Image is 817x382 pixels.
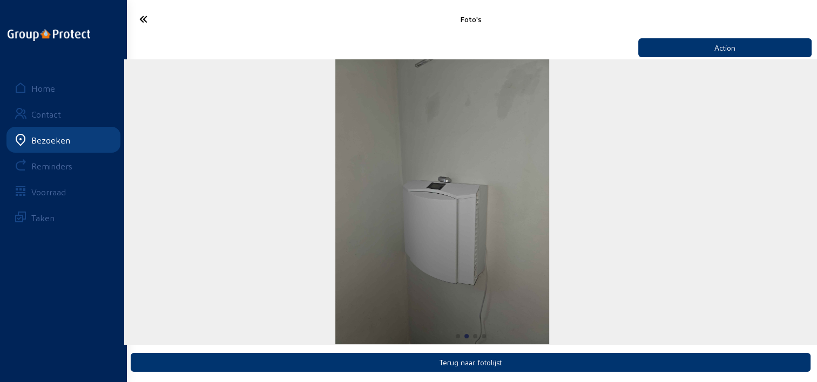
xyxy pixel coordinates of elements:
div: Home [31,83,55,93]
a: Home [6,75,120,101]
button: Terug naar fotolijst [131,353,811,372]
div: Foto's [240,15,701,24]
div: Voorraad [31,187,66,197]
div: Taken [31,213,55,223]
img: logo-oneline.png [8,29,90,41]
a: Contact [6,101,120,127]
a: Voorraad [6,179,120,204]
a: Reminders [6,153,120,179]
a: Taken [6,204,120,230]
div: Bezoeken [31,135,70,145]
div: Contact [31,109,61,119]
img: 71fc56d9-f881-24dc-fc8e-fb5c287a7efc.jpeg [335,59,549,344]
div: Reminders [31,161,72,171]
swiper-slide: 2 / 4 [92,59,793,344]
a: Bezoeken [6,127,120,153]
button: Action [638,38,812,57]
